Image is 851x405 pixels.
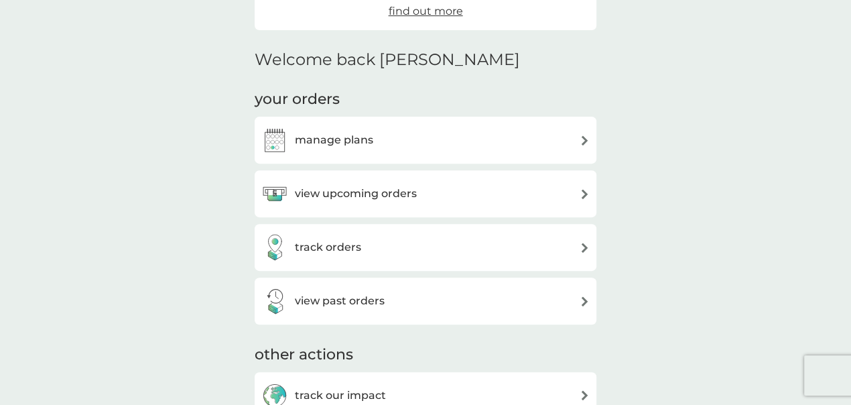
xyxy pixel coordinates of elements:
h3: other actions [255,345,353,365]
h3: view upcoming orders [295,185,417,202]
img: arrow right [580,189,590,199]
h3: view past orders [295,292,385,310]
h3: track our impact [295,387,386,404]
h3: your orders [255,89,340,110]
img: arrow right [580,135,590,146]
h3: track orders [295,239,361,256]
h2: Welcome back [PERSON_NAME] [255,50,520,70]
img: arrow right [580,390,590,400]
img: arrow right [580,296,590,306]
a: find out more [389,3,463,20]
img: arrow right [580,243,590,253]
h3: manage plans [295,131,373,149]
span: find out more [389,5,463,17]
